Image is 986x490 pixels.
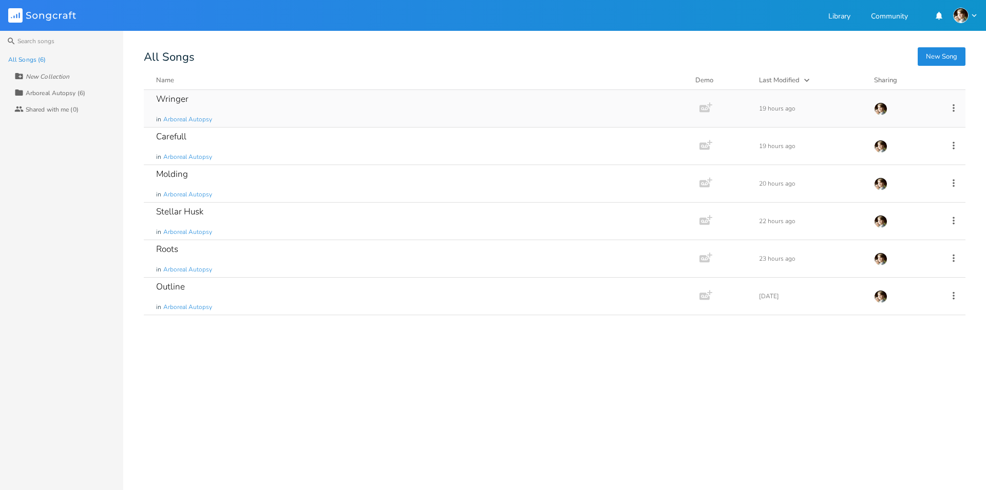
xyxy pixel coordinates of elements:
span: in [156,265,161,274]
span: Arboreal Autopsy [163,190,212,199]
span: in [156,153,161,161]
img: Robert Wise [874,290,887,303]
span: in [156,190,161,199]
div: 20 hours ago [759,180,862,187]
div: Demo [695,75,747,85]
img: Robert Wise [874,252,887,266]
div: Last Modified [759,76,800,85]
div: [DATE] [759,293,862,299]
div: New Collection [26,74,69,80]
div: 19 hours ago [759,143,862,149]
div: All Songs [144,51,965,63]
div: Outline [156,282,185,291]
span: Arboreal Autopsy [163,228,212,237]
a: Community [871,13,908,22]
div: Roots [156,245,178,253]
span: in [156,228,161,237]
div: Molding [156,170,188,178]
div: 19 hours ago [759,105,862,112]
div: Sharing [874,75,936,85]
a: Library [828,13,850,22]
button: New Song [918,47,965,66]
img: Robert Wise [953,8,969,23]
button: Name [156,75,683,85]
span: Arboreal Autopsy [163,265,212,274]
div: Shared with me (0) [26,106,79,113]
div: 22 hours ago [759,218,862,224]
div: Carefull [156,132,186,141]
span: Arboreal Autopsy [163,153,212,161]
span: Arboreal Autopsy [163,303,212,312]
div: All Songs (6) [8,57,46,63]
button: Last Modified [759,75,862,85]
div: Arboreal Autopsy (6) [26,90,85,96]
div: Name [156,76,174,85]
img: Robert Wise [874,215,887,228]
div: Wringer [156,95,188,103]
span: in [156,303,161,312]
span: Arboreal Autopsy [163,115,212,124]
img: Robert Wise [874,177,887,191]
img: Robert Wise [874,140,887,153]
span: in [156,115,161,124]
img: Robert Wise [874,102,887,116]
div: Stellar Husk [156,207,203,216]
div: 23 hours ago [759,256,862,262]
